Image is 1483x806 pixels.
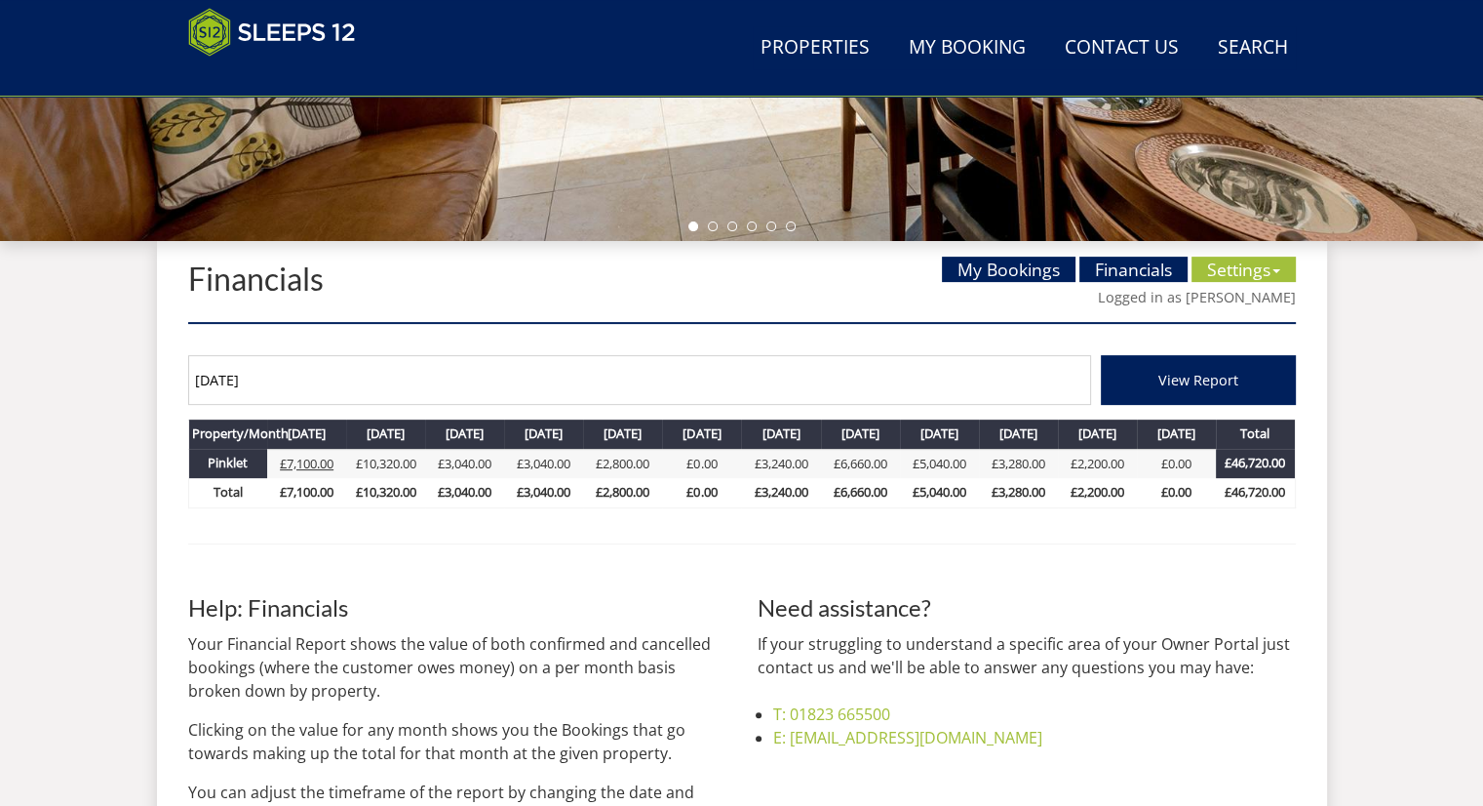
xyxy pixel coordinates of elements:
[583,420,662,449] th: [DATE]
[583,478,662,507] th: £2,800.00
[1210,26,1296,70] a: Search
[834,455,887,472] a: £6,660.00
[1158,371,1238,389] span: View Report
[188,478,267,507] th: Total
[425,478,504,507] th: £3,040.00
[517,455,570,472] a: £3,040.00
[900,420,979,449] th: [DATE]
[504,478,583,507] th: £3,040.00
[1079,257,1188,282] a: Financials
[662,478,741,507] th: £0.00
[280,455,333,472] a: £7,100.00
[979,478,1058,507] th: £3,280.00
[178,68,383,85] iframe: Customer reviews powered by Trustpilot
[208,454,248,471] a: Pinklet
[992,455,1045,472] a: £3,280.00
[188,718,726,765] p: Clicking on the value for any month shows you the Bookings that go towards making up the total fo...
[346,478,425,507] th: £10,320.00
[188,595,726,621] h3: Help: Financials
[979,420,1058,449] th: [DATE]
[1216,478,1295,507] th: £46,720.00
[741,478,820,507] th: £3,240.00
[425,420,504,449] th: [DATE]
[1058,420,1137,449] th: [DATE]
[686,455,717,472] a: £0.00
[754,455,807,472] a: £3,240.00
[1058,478,1137,507] th: £2,200.00
[188,420,267,449] th: Property/Month
[758,595,1296,621] h3: Need assistance?
[1098,288,1296,306] a: Logged in as [PERSON_NAME]
[821,478,900,507] th: £6,660.00
[596,455,649,472] a: £2,800.00
[188,8,356,57] img: Sleeps 12
[942,257,1075,282] a: My Bookings
[188,260,324,298] a: Financials
[267,420,346,449] th: [DATE]
[267,478,346,507] th: £7,100.00
[1101,355,1296,405] button: View Report
[900,478,979,507] th: £5,040.00
[1191,257,1296,282] a: Settings
[758,632,1296,679] p: If your struggling to understand a specific area of your Owner Portal just contact us and we'll b...
[741,420,820,449] th: [DATE]
[1161,455,1191,472] a: £0.00
[1057,26,1187,70] a: Contact Us
[188,355,1091,405] input: Month/Year
[1071,455,1124,472] a: £2,200.00
[1137,478,1216,507] th: £0.00
[773,704,890,725] a: T: 01823 665500
[1216,449,1295,478] th: £46,720.00
[356,455,416,472] a: £10,320.00
[662,420,741,449] th: [DATE]
[346,420,425,449] th: [DATE]
[504,420,583,449] th: [DATE]
[821,420,900,449] th: [DATE]
[913,455,966,472] a: £5,040.00
[753,26,878,70] a: Properties
[901,26,1034,70] a: My Booking
[1137,420,1216,449] th: [DATE]
[438,455,491,472] a: £3,040.00
[773,727,1042,748] a: E: [EMAIL_ADDRESS][DOMAIN_NAME]
[1216,420,1295,449] th: Total
[188,632,726,703] p: Your Financial Report shows the value of both confirmed and cancelled bookings (where the custome...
